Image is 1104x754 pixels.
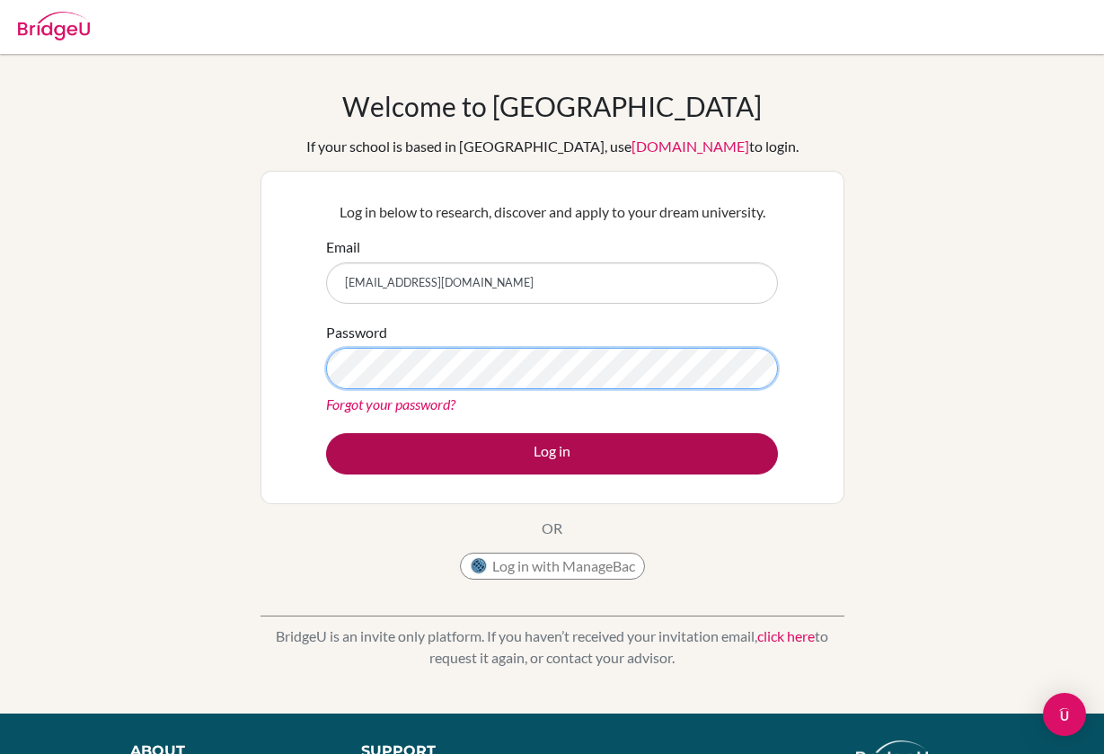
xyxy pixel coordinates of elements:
[460,553,645,580] button: Log in with ManageBac
[326,201,778,223] p: Log in below to research, discover and apply to your dream university.
[261,625,844,669] p: BridgeU is an invite only platform. If you haven’t received your invitation email, to request it ...
[326,433,778,475] button: Log in
[757,627,815,644] a: click here
[18,12,90,40] img: Bridge-U
[326,236,360,258] label: Email
[306,136,799,157] div: If your school is based in [GEOGRAPHIC_DATA], use to login.
[326,322,387,343] label: Password
[631,137,749,155] a: [DOMAIN_NAME]
[342,90,762,122] h1: Welcome to [GEOGRAPHIC_DATA]
[1043,693,1086,736] div: Open Intercom Messenger
[542,518,562,539] p: OR
[326,395,455,412] a: Forgot your password?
